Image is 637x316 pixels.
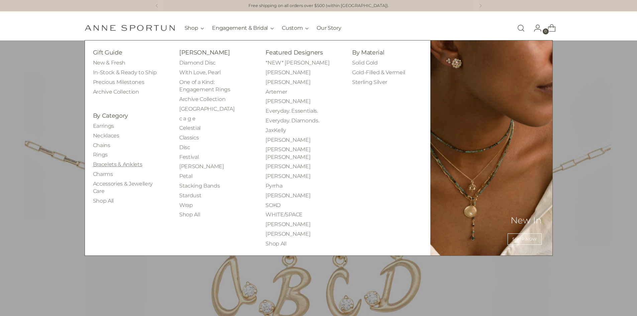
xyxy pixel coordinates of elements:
button: Engagement & Bridal [212,21,274,35]
p: Free shipping on all orders over $500 (within [GEOGRAPHIC_DATA]). [248,3,389,9]
a: Our Story [317,21,341,35]
a: Open search modal [514,21,528,35]
button: Shop [185,21,204,35]
button: Custom [282,21,309,35]
a: Go to the account page [528,21,542,35]
span: 0 [543,28,549,34]
a: Anne Sportun Fine Jewellery [85,25,175,31]
a: Open cart modal [542,21,556,35]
